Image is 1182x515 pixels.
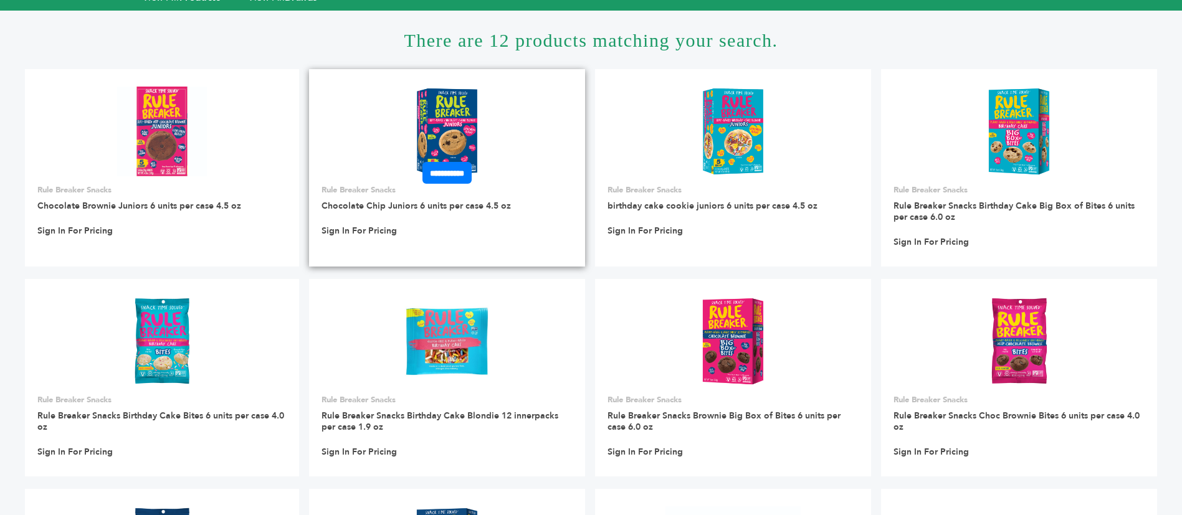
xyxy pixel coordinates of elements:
a: Sign In For Pricing [37,225,113,237]
p: Rule Breaker Snacks [322,184,573,196]
a: Sign In For Pricing [608,225,683,237]
p: Rule Breaker Snacks [322,394,573,405]
img: Rule Breaker Snacks Birthday Cake Blondie 12 innerpacks per case 1.9 oz [402,296,492,387]
a: Rule Breaker Snacks Choc Brownie Bites 6 units per case 4.0 oz [894,410,1140,433]
img: Chocolate Chip Juniors 6 units per case 4.5 oz [415,87,479,176]
p: Rule Breaker Snacks [608,394,859,405]
p: Rule Breaker Snacks [608,184,859,196]
a: Rule Breaker Snacks Brownie Big Box of Bites 6 units per case 6.0 oz [608,410,841,433]
a: Rule Breaker Snacks Birthday Cake Bites 6 units per case 4.0 oz [37,410,284,433]
h1: There are 12 products matching your search. [25,11,1157,69]
p: Rule Breaker Snacks [894,184,1145,196]
img: birthday cake cookie juniors 6 units per case 4.5 oz [701,87,765,176]
a: Sign In For Pricing [37,446,113,458]
a: Rule Breaker Snacks Birthday Cake Blondie 12 innerpacks per case 1.9 oz [322,410,558,433]
a: Chocolate Chip Juniors 6 units per case 4.5 oz [322,200,511,212]
img: Rule Breaker Snacks Birthday Cake Big Box of Bites 6 units per case 6.0 oz [987,87,1051,176]
p: Rule Breaker Snacks [894,394,1145,405]
p: Rule Breaker Snacks [37,394,287,405]
img: Rule Breaker Snacks Birthday Cake Bites 6 units per case 4.0 oz [133,296,192,386]
a: Chocolate Brownie Juniors 6 units per case 4.5 oz [37,200,241,212]
img: Rule Breaker Snacks Choc Brownie Bites 6 units per case 4.0 oz [989,296,1049,386]
a: Sign In For Pricing [894,237,969,248]
a: Sign In For Pricing [322,225,397,237]
img: Rule Breaker Snacks Brownie Big Box of Bites 6 units per case 6.0 oz [701,296,765,386]
a: Sign In For Pricing [608,446,683,458]
img: Chocolate Brownie Juniors 6 units per case 4.5 oz [117,87,207,177]
a: Rule Breaker Snacks Birthday Cake Big Box of Bites 6 units per case 6.0 oz [894,200,1135,223]
p: Rule Breaker Snacks [37,184,287,196]
a: Sign In For Pricing [322,446,397,458]
a: birthday cake cookie juniors 6 units per case 4.5 oz [608,200,817,212]
a: Sign In For Pricing [894,446,969,458]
